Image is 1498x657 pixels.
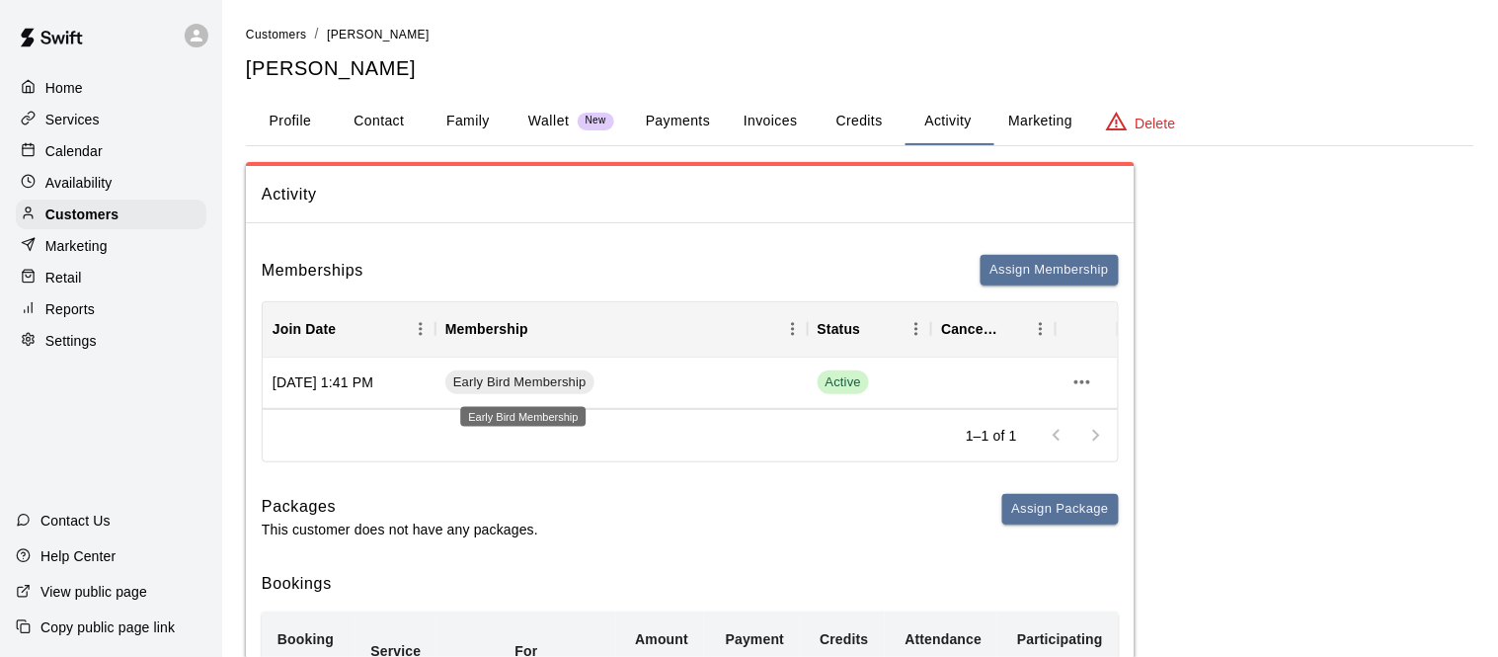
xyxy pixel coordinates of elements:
button: Marketing [992,98,1088,145]
button: Menu [406,314,435,344]
p: Reports [45,299,95,319]
button: Credits [815,98,904,145]
a: Settings [16,326,206,356]
p: Delete [1136,114,1176,133]
button: Sort [528,315,556,343]
a: Calendar [16,136,206,166]
p: Copy public page link [40,617,175,637]
button: more actions [1065,366,1099,399]
div: Status [818,301,861,357]
p: Help Center [40,546,116,566]
div: Status [808,301,932,357]
a: Marketing [16,231,206,261]
button: Payments [630,98,726,145]
button: Assign Package [1002,494,1119,525]
button: Menu [902,314,931,344]
div: Membership [435,301,808,357]
button: Menu [778,314,808,344]
div: basic tabs example [246,98,1474,145]
nav: breadcrumb [246,24,1474,45]
a: Home [16,73,206,103]
button: Sort [998,315,1026,343]
div: Cancel Date [941,301,998,357]
h5: [PERSON_NAME] [246,55,1474,82]
button: Family [424,98,512,145]
p: Services [45,110,100,129]
span: New [578,115,614,127]
button: Sort [336,315,363,343]
div: [DATE] 1:41 PM [263,358,435,409]
h6: Bookings [262,571,1119,597]
button: Assign Membership [981,255,1119,286]
span: [PERSON_NAME] [327,28,430,41]
a: Customers [246,26,307,41]
div: Join Date [263,301,435,357]
p: 1–1 of 1 [966,426,1017,446]
span: Early Bird Membership [445,373,594,392]
button: Profile [246,98,335,145]
button: Sort [860,315,888,343]
p: Marketing [45,236,108,256]
p: Calendar [45,141,103,161]
a: Retail [16,263,206,292]
a: Services [16,105,206,134]
span: Activity [262,182,1119,207]
li: / [315,24,319,44]
a: Customers [16,200,206,229]
h6: Packages [262,494,538,520]
span: Active [818,373,869,392]
button: Invoices [726,98,815,145]
a: Availability [16,168,206,198]
button: Activity [904,98,992,145]
div: Join Date [273,301,336,357]
p: Availability [45,173,113,193]
span: Customers [246,28,307,41]
div: Early Bird Membership [460,407,586,427]
p: Wallet [528,111,570,131]
button: Menu [1026,314,1056,344]
p: Contact Us [40,511,111,531]
button: Contact [335,98,424,145]
a: Early Bird Membership [445,370,600,394]
p: Retail [45,268,82,287]
span: Active [818,370,869,394]
a: Reports [16,294,206,324]
p: Home [45,78,83,98]
p: Customers [45,205,118,224]
p: View public page [40,582,147,602]
div: Cancel Date [931,301,1056,357]
p: This customer does not have any packages. [262,520,538,539]
p: Settings [45,331,97,351]
div: Membership [445,301,528,357]
h6: Memberships [262,258,363,284]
